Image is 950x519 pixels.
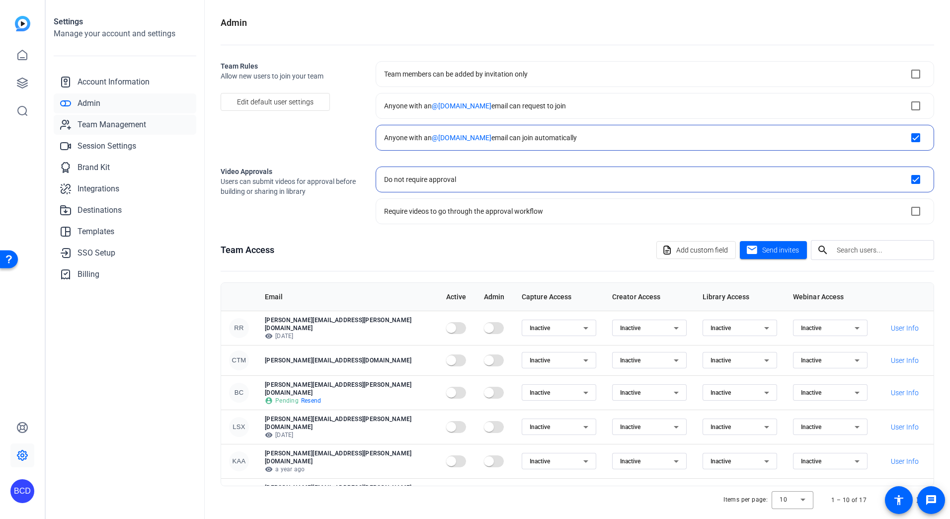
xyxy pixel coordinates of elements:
span: Inactive [801,424,821,431]
p: a year ago [265,465,430,473]
p: [PERSON_NAME][EMAIL_ADDRESS][PERSON_NAME][DOMAIN_NAME] [265,415,430,431]
span: @[DOMAIN_NAME] [432,102,491,110]
h1: Settings [54,16,196,28]
a: Account Information [54,72,196,92]
div: Anyone with an email can request to join [384,101,566,111]
span: User Info [891,355,919,365]
button: Edit default user settings [221,93,330,111]
div: KAA [229,451,249,471]
span: Billing [78,268,99,280]
a: SSO Setup [54,243,196,263]
a: Team Management [54,115,196,135]
a: Destinations [54,200,196,220]
span: Users can submit videos for approval before building or sharing in library [221,176,360,196]
span: Inactive [620,357,640,364]
p: [PERSON_NAME][EMAIL_ADDRESS][PERSON_NAME][DOMAIN_NAME] [265,449,430,465]
span: Inactive [801,389,821,396]
span: Inactive [530,325,550,332]
a: Templates [54,222,196,242]
span: Inactive [530,389,550,396]
a: Integrations [54,179,196,199]
p: [PERSON_NAME][EMAIL_ADDRESS][DOMAIN_NAME] [265,356,430,364]
th: Admin [476,283,514,311]
h2: Manage your account and settings [54,28,196,40]
th: Creator Access [604,283,695,311]
a: Session Settings [54,136,196,156]
img: blue-gradient.svg [15,16,30,31]
div: Items per page: [723,495,768,505]
th: Library Access [695,283,785,311]
a: Brand Kit [54,158,196,177]
span: @[DOMAIN_NAME] [432,134,491,142]
span: User Info [891,456,919,466]
span: Add custom field [676,241,728,259]
span: Account Information [78,76,150,88]
span: Resend [301,397,321,405]
p: [PERSON_NAME][EMAIL_ADDRESS][PERSON_NAME][DOMAIN_NAME] [265,381,430,397]
div: Team members can be added by invitation only [384,69,528,79]
span: Templates [78,226,114,238]
div: LSX [229,417,249,437]
div: MCP [229,486,249,506]
span: Inactive [711,458,731,465]
span: Send invites [762,245,799,256]
th: Capture Access [514,283,604,311]
p: [DATE] [265,431,430,439]
span: Inactive [530,458,550,465]
span: Pending [275,397,299,405]
h2: Team Rules [221,61,360,71]
span: Team Management [78,119,146,131]
button: Send invites [740,241,807,259]
span: Admin [78,97,100,109]
a: Billing [54,264,196,284]
mat-icon: visibility [265,465,273,473]
span: Brand Kit [78,162,110,173]
button: User Info [883,319,926,337]
span: Inactive [620,424,640,431]
mat-icon: search [811,244,835,256]
span: User Info [891,323,919,333]
th: Email [257,283,438,311]
button: User Info [883,452,926,470]
mat-icon: mail [746,244,758,257]
button: User Info [883,418,926,436]
div: BCD [10,479,34,503]
span: Inactive [711,389,731,396]
th: Webinar Access [785,283,875,311]
div: Do not require approval [384,174,456,184]
span: Inactive [801,325,821,332]
span: Inactive [530,424,550,431]
span: Inactive [711,357,731,364]
span: Inactive [801,458,821,465]
button: Previous page [882,488,906,512]
mat-icon: accessibility [893,494,905,506]
span: Inactive [801,357,821,364]
mat-icon: visibility [265,332,273,340]
span: Inactive [530,357,550,364]
h1: Admin [221,16,247,30]
span: Inactive [620,458,640,465]
button: User Info [883,384,926,402]
div: 1 – 10 of 17 [831,495,867,505]
span: Inactive [620,325,640,332]
span: Allow new users to join your team [221,71,360,81]
span: User Info [891,422,919,432]
span: Session Settings [78,140,136,152]
p: [PERSON_NAME][EMAIL_ADDRESS][PERSON_NAME][DOMAIN_NAME] [265,484,430,500]
button: User Info [883,351,926,369]
mat-icon: account_circle [265,397,273,405]
div: Anyone with an email can join automatically [384,133,577,143]
span: Inactive [711,424,731,431]
div: RR [229,318,249,338]
h1: Team Access [221,243,274,257]
span: Integrations [78,183,119,195]
mat-icon: message [925,494,937,506]
span: Edit default user settings [237,92,314,111]
div: Require videos to go through the approval workflow [384,206,543,216]
p: [PERSON_NAME][EMAIL_ADDRESS][PERSON_NAME][DOMAIN_NAME] [265,316,430,332]
div: BC [229,383,249,403]
span: User Info [891,388,919,398]
h2: Video Approvals [221,167,360,176]
a: Admin [54,93,196,113]
span: Destinations [78,204,122,216]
